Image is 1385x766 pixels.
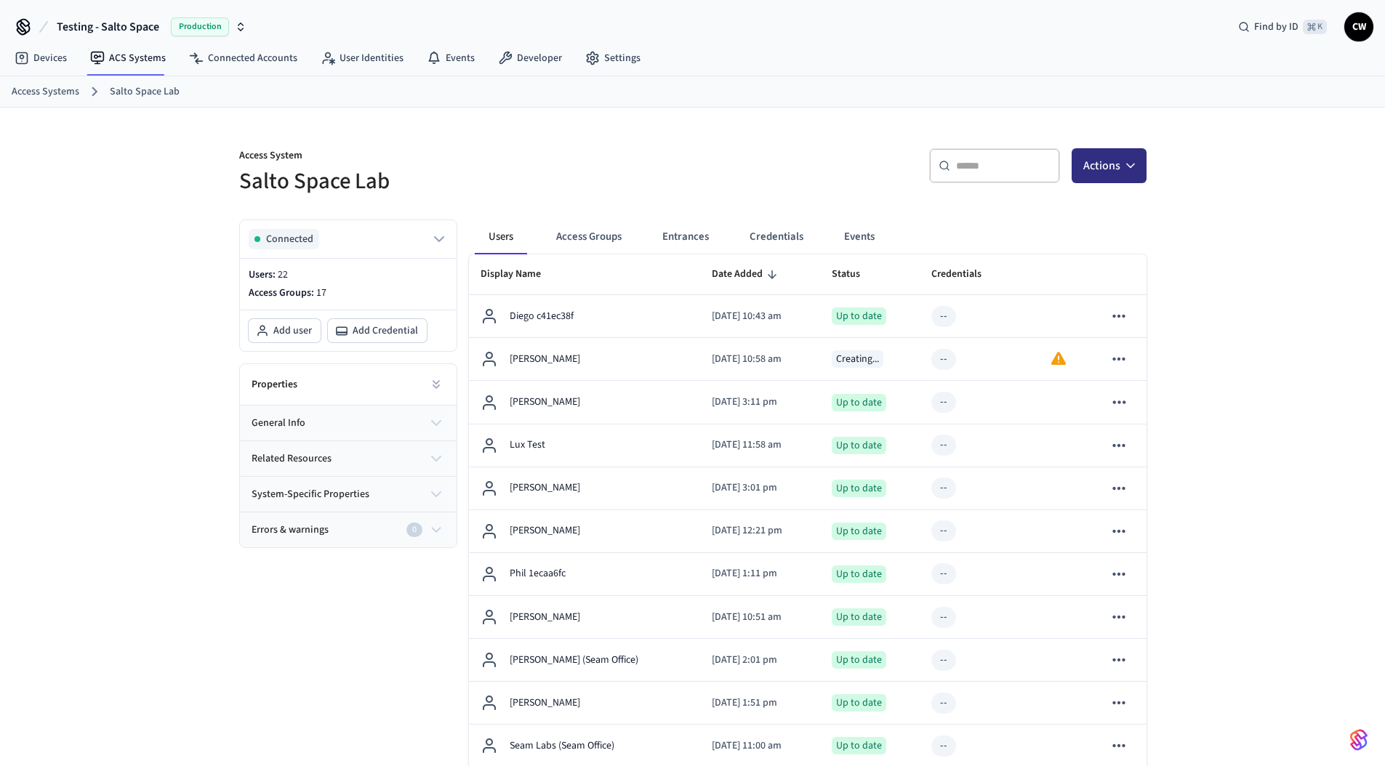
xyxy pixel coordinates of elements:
[940,610,947,625] div: --
[832,219,886,254] button: Events
[273,323,312,338] span: Add user
[832,307,886,325] div: Up to date
[832,565,886,583] div: Up to date
[712,523,808,539] p: [DATE] 12:21 pm
[252,451,332,467] span: related resources
[545,219,633,254] button: Access Groups
[328,319,427,342] button: Add Credential
[510,738,614,754] p: Seam Labs (Seam Office)
[832,737,886,754] div: Up to date
[832,394,886,411] div: Up to date
[406,523,422,537] div: 0
[712,438,808,453] p: [DATE] 11:58 am
[240,477,457,512] button: system-specific properties
[712,309,808,324] p: [DATE] 10:43 am
[712,738,808,754] p: [DATE] 11:00 am
[1227,14,1338,40] div: Find by ID⌘ K
[481,263,560,286] span: Display Name
[832,651,886,669] div: Up to date
[940,566,947,581] div: --
[832,263,879,286] span: Status
[510,480,580,496] p: [PERSON_NAME]
[240,406,457,440] button: general info
[353,323,418,338] span: Add Credential
[832,480,886,497] div: Up to date
[510,566,566,581] p: Phil 1ecaa6fc
[940,395,947,410] div: --
[475,219,527,254] button: Users
[712,610,808,625] p: [DATE] 10:51 am
[240,512,457,547] button: Errors & warnings0
[712,480,808,496] p: [DATE] 3:01 pm
[510,653,638,668] p: [PERSON_NAME] (Seam Office)
[832,608,886,626] div: Up to date
[712,696,808,711] p: [DATE] 1:51 pm
[510,523,580,539] p: [PERSON_NAME]
[252,377,297,392] h2: Properties
[3,45,79,71] a: Devices
[940,696,947,711] div: --
[1072,148,1147,183] button: Actions
[79,45,177,71] a: ACS Systems
[252,487,369,502] span: system-specific properties
[940,438,947,453] div: --
[940,352,947,367] div: --
[177,45,309,71] a: Connected Accounts
[738,219,815,254] button: Credentials
[940,653,947,668] div: --
[12,84,79,100] a: Access Systems
[510,309,574,324] p: Diego c41ec38f
[415,45,486,71] a: Events
[1346,14,1372,40] span: CW
[510,610,580,625] p: [PERSON_NAME]
[249,267,448,283] p: Users:
[239,166,684,196] h5: Salto Space Lab
[940,309,947,324] div: --
[486,45,574,71] a: Developer
[309,45,415,71] a: User Identities
[1303,20,1327,34] span: ⌘ K
[931,263,1000,286] span: Credentials
[252,416,305,431] span: general info
[940,738,947,754] div: --
[110,84,180,100] a: Salto Space Lab
[278,267,288,282] span: 22
[252,523,329,538] span: Errors & warnings
[832,350,883,368] div: Creating...
[832,523,886,540] div: Up to date
[1350,728,1368,751] img: SeamLogoGradient.69752ec5.svg
[712,395,808,410] p: [DATE] 3:11 pm
[239,148,684,166] p: Access System
[171,17,229,36] span: Production
[249,286,448,301] p: Access Groups:
[712,653,808,668] p: [DATE] 2:01 pm
[316,286,326,300] span: 17
[832,694,886,711] div: Up to date
[1254,20,1298,34] span: Find by ID
[249,229,448,249] button: Connected
[510,395,580,410] p: [PERSON_NAME]
[510,352,580,367] p: [PERSON_NAME]
[240,441,457,476] button: related resources
[940,480,947,496] div: --
[712,352,808,367] p: [DATE] 10:58 am
[266,232,313,246] span: Connected
[712,263,782,286] span: Date Added
[574,45,652,71] a: Settings
[249,319,321,342] button: Add user
[832,437,886,454] div: Up to date
[510,696,580,711] p: [PERSON_NAME]
[510,438,545,453] p: Lux Test
[1344,12,1373,41] button: CW
[651,219,720,254] button: Entrances
[712,566,808,581] p: [DATE] 1:11 pm
[57,18,159,36] span: Testing - Salto Space
[940,523,947,539] div: --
